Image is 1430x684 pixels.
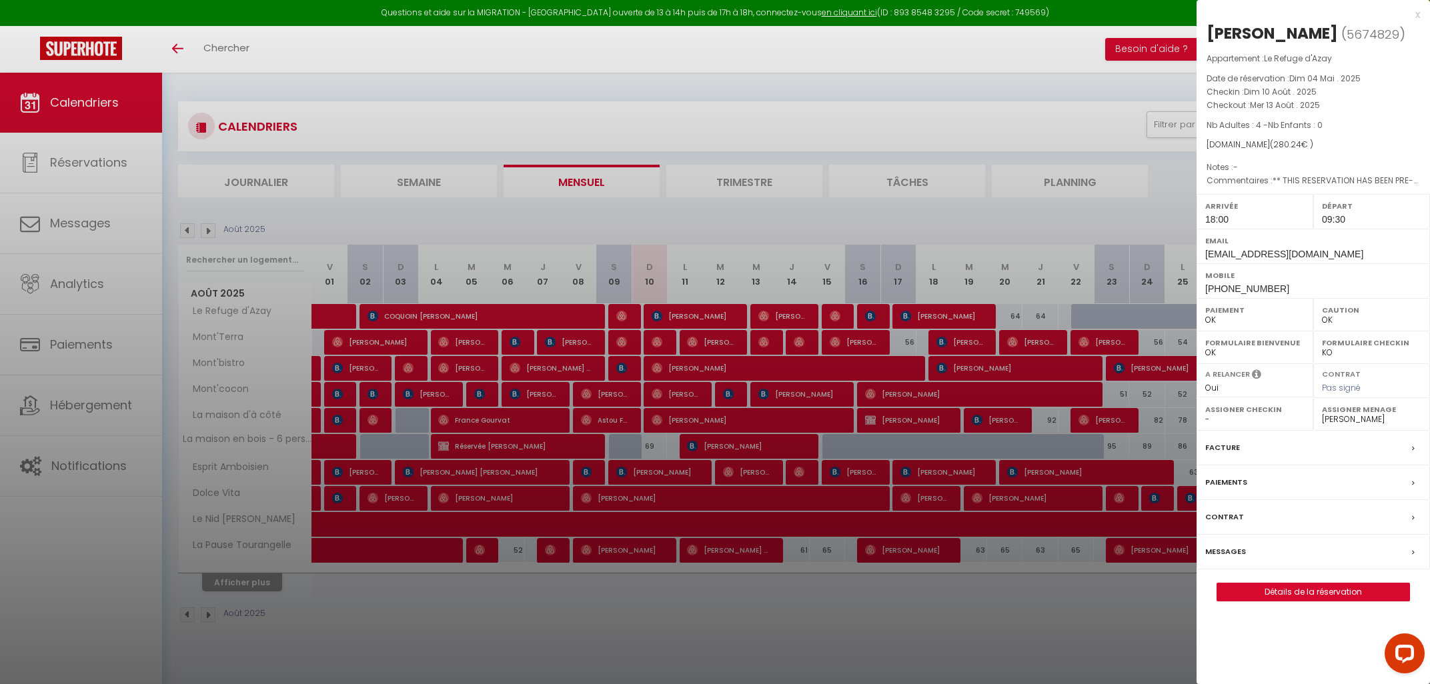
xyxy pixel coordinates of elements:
label: A relancer [1205,369,1250,380]
button: Détails de la réservation [1217,583,1410,601]
p: Appartement : [1207,52,1420,65]
label: Paiements [1205,475,1247,489]
label: Formulaire Checkin [1322,336,1421,349]
span: Dim 04 Mai . 2025 [1289,73,1361,84]
label: Contrat [1205,510,1244,524]
i: Sélectionner OUI si vous souhaiter envoyer les séquences de messages post-checkout [1252,369,1261,383]
p: Notes : [1207,161,1420,174]
p: Checkin : [1207,85,1420,99]
label: Caution [1322,303,1421,317]
label: Formulaire Bienvenue [1205,336,1305,349]
span: Mer 13 Août . 2025 [1250,99,1320,111]
span: [EMAIL_ADDRESS][DOMAIN_NAME] [1205,249,1363,259]
div: [PERSON_NAME] [1207,23,1338,44]
a: Détails de la réservation [1217,583,1409,601]
label: Assigner Menage [1322,403,1421,416]
p: Checkout : [1207,99,1420,112]
label: Assigner Checkin [1205,403,1305,416]
span: Le Refuge d'Azay [1264,53,1332,64]
label: Arrivée [1205,199,1305,213]
span: 09:30 [1322,214,1345,225]
span: Nb Enfants : 0 [1268,119,1323,131]
span: ( € ) [1270,139,1313,150]
label: Paiement [1205,303,1305,317]
span: Pas signé [1322,382,1361,393]
span: Dim 10 Août . 2025 [1244,86,1317,97]
span: 5674829 [1347,26,1399,43]
label: Départ [1322,199,1421,213]
label: Email [1205,234,1421,247]
span: [PHONE_NUMBER] [1205,283,1289,294]
label: Mobile [1205,269,1421,282]
span: Nb Adultes : 4 - [1207,119,1323,131]
div: x [1197,7,1420,23]
span: 18:00 [1205,214,1229,225]
div: [DOMAIN_NAME] [1207,139,1420,151]
span: - [1233,161,1238,173]
p: Commentaires : [1207,174,1420,187]
label: Facture [1205,441,1240,455]
iframe: LiveChat chat widget [1374,628,1430,684]
p: Date de réservation : [1207,72,1420,85]
span: 280.24 [1273,139,1301,150]
span: ( ) [1341,25,1405,43]
label: Contrat [1322,369,1361,377]
label: Messages [1205,545,1246,559]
